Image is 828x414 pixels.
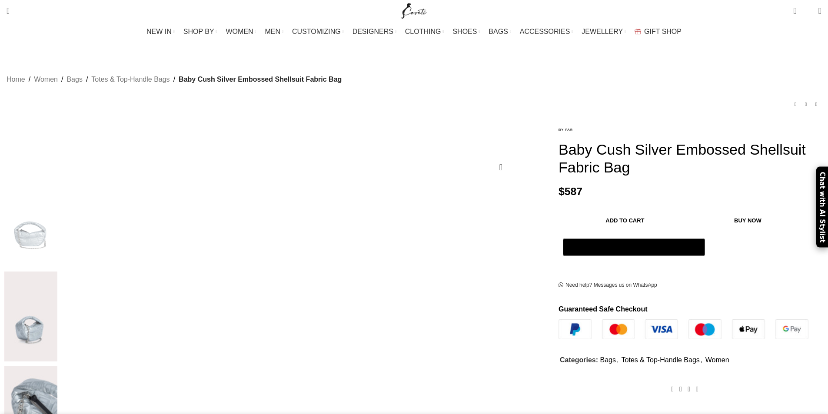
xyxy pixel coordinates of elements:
a: Need help? Messages us on WhatsApp [559,282,657,289]
span: SHOP BY [183,27,214,36]
a: Site logo [399,7,429,14]
a: DESIGNERS [352,23,396,40]
span: ACCESSORIES [520,27,570,36]
a: CUSTOMIZING [292,23,344,40]
a: NEW IN [146,23,175,40]
span: CUSTOMIZING [292,27,341,36]
img: GiftBag [635,29,641,34]
span: MEN [265,27,281,36]
strong: Guaranteed Safe Checkout [559,305,648,313]
a: WhatsApp social link [693,383,702,395]
iframe: Secure express checkout frame [561,261,707,264]
a: Previous product [790,99,801,109]
span: Baby Cush Silver Embossed Shellsuit Fabric Bag [179,74,342,85]
a: Totes & Top-Handle Bags [91,74,170,85]
img: By Far Baby Cush Silver Embossed Shellsuit Fabric Bag bag [4,272,57,362]
a: WOMEN [226,23,256,40]
a: Home [7,74,25,85]
div: My Wishlist [803,2,812,20]
a: SHOP BY [183,23,217,40]
span: DESIGNERS [352,27,393,36]
span: GIFT SHOP [644,27,682,36]
span: Categories: [560,356,598,364]
a: GIFT SHOP [635,23,682,40]
span: $ [559,185,565,197]
a: BAGS [489,23,511,40]
span: CLOTHING [405,27,441,36]
a: CLOTHING [405,23,444,40]
span: SHOES [452,27,477,36]
a: Totes & Top-Handle Bags [622,356,700,364]
a: SHOES [452,23,480,40]
nav: Breadcrumb [7,74,342,85]
a: X social link [676,383,685,395]
bdi: 587 [559,185,582,197]
span: 0 [805,9,811,15]
a: Facebook social link [668,383,676,395]
a: JEWELLERY [582,23,626,40]
img: By Far [559,123,572,136]
a: Pinterest social link [685,383,693,395]
span: , [617,354,619,366]
span: 0 [794,4,801,11]
span: WOMEN [226,27,253,36]
span: BAGS [489,27,508,36]
a: Search [2,2,14,20]
img: Coveti [4,177,57,267]
span: NEW IN [146,27,172,36]
a: Next product [811,99,821,109]
a: Women [34,74,58,85]
span: JEWELLERY [582,27,623,36]
button: Buy now [692,212,804,230]
a: 0 [789,2,801,20]
a: Bags [600,356,615,364]
img: guaranteed-safe-checkout-bordered.j [559,319,808,339]
a: MEN [265,23,283,40]
a: Bags [67,74,82,85]
h1: Baby Cush Silver Embossed Shellsuit Fabric Bag [559,141,821,176]
div: Main navigation [2,23,826,40]
button: Pay with GPay [563,238,705,256]
span: , [701,354,702,366]
a: Women [705,356,729,364]
a: ACCESSORIES [520,23,573,40]
button: Add to cart [563,212,687,230]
